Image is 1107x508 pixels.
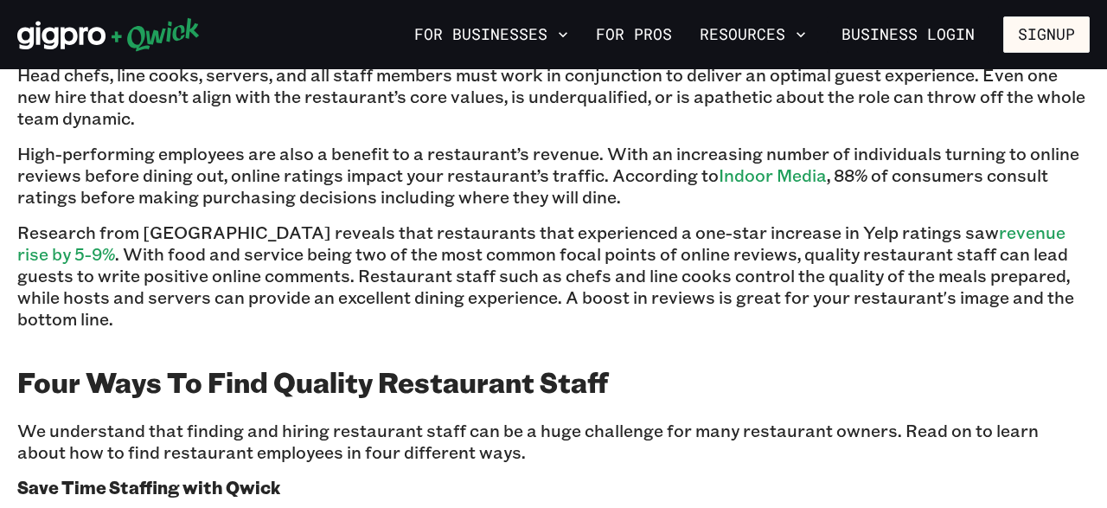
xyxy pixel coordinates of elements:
a: Business Login [827,16,989,53]
a: revenue rise by 5-9% [17,221,1065,265]
a: For Pros [589,20,679,49]
p: We understand that finding and hiring restaurant staff can be a huge challenge for many restauran... [17,420,1090,463]
p: Head chefs, line cooks, servers, and all staff members must work in conjunction to deliver an opt... [17,64,1090,129]
button: Signup [1003,16,1090,53]
h3: Save Time Staffing with Qwick [17,477,1090,498]
h2: Four Ways To Find Quality Restaurant Staff [17,364,1090,399]
a: Indoor Media [719,164,827,186]
button: Resources [693,20,813,49]
p: High-performing employees are also a benefit to a restaurant’s revenue. With an increasing number... [17,143,1090,208]
button: For Businesses [407,20,575,49]
p: Research from [GEOGRAPHIC_DATA] reveals that restaurants that experienced a one-star increase in ... [17,222,1090,330]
